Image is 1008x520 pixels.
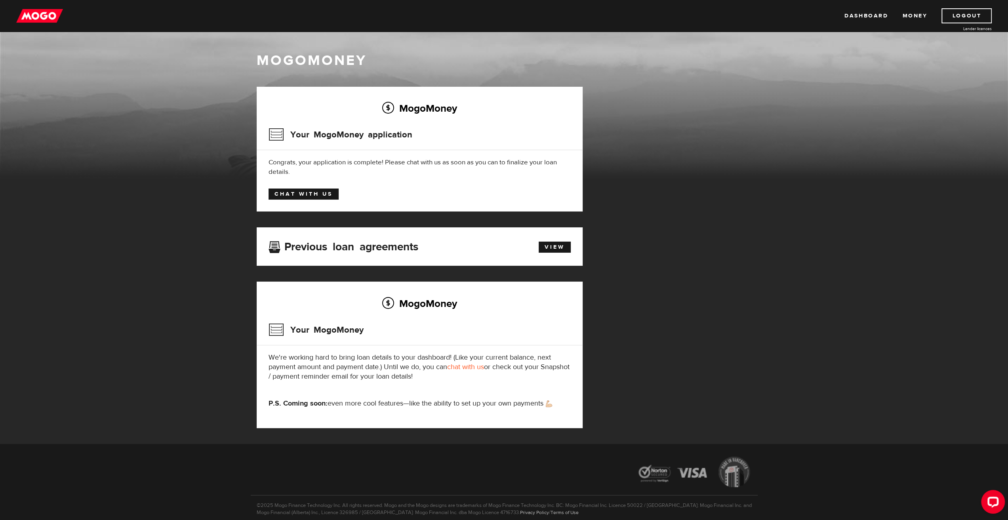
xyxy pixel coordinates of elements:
a: Money [902,8,927,23]
a: Chat with us [269,189,339,200]
a: Privacy Policy [520,509,549,516]
img: legal-icons-92a2ffecb4d32d839781d1b4e4802d7b.png [631,451,758,495]
h1: MogoMoney [257,52,752,69]
p: even more cool features—like the ability to set up your own payments [269,399,571,408]
iframe: LiveChat chat widget [975,487,1008,520]
img: strong arm emoji [546,400,552,407]
div: Congrats, your application is complete! Please chat with us as soon as you can to finalize your l... [269,158,571,177]
h3: Your MogoMoney [269,320,364,340]
h2: MogoMoney [269,295,571,312]
p: ©2025 Mogo Finance Technology Inc. All rights reserved. Mogo and the Mogo designs are trademarks ... [251,495,758,516]
p: We're working hard to bring loan details to your dashboard! (Like your current balance, next paym... [269,353,571,381]
a: chat with us [447,362,484,371]
a: Lender licences [932,26,992,32]
img: mogo_logo-11ee424be714fa7cbb0f0f49df9e16ec.png [16,8,63,23]
h3: Previous loan agreements [269,240,418,251]
h2: MogoMoney [269,100,571,116]
a: Dashboard [844,8,888,23]
a: Logout [941,8,992,23]
h3: Your MogoMoney application [269,124,412,145]
strong: P.S. Coming soon: [269,399,328,408]
a: Terms of Use [551,509,579,516]
a: View [539,242,571,253]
